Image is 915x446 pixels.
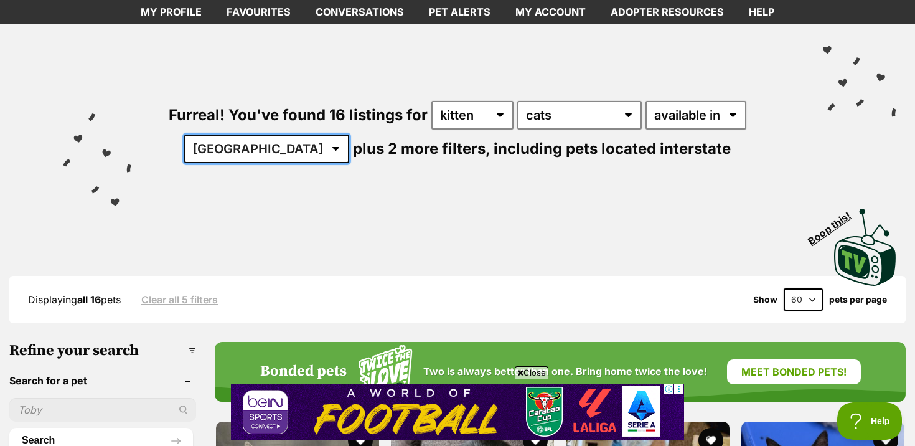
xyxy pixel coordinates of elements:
strong: all 16 [77,293,101,306]
span: Two is always better than one. Bring home twice the love! [423,366,707,377]
span: Boop this! [806,202,863,247]
h3: Refine your search [9,342,196,359]
iframe: Advertisement [231,384,684,440]
span: Furreal! You've found 16 listings for [169,106,428,124]
a: Boop this! [834,197,896,288]
span: Displaying pets [28,293,121,306]
div: Learn more [69,269,114,277]
span: including pets located interstate [494,140,731,158]
input: Toby [9,398,196,422]
span: Show [753,295,777,305]
span: Close [515,366,548,379]
a: Meet bonded pets! [727,359,861,384]
span: plus 2 more filters, [353,140,490,158]
header: Search for a pet [9,375,196,386]
h4: Bonded pets [260,363,347,381]
img: Squiggle [359,345,414,399]
a: Clear all 5 filters [141,294,218,305]
iframe: Help Scout Beacon - Open [837,402,903,440]
label: pets per page [829,295,887,305]
div: TUCSON Hybrid from $47,240 drive away* [25,229,162,273]
img: PetRescue TV logo [834,209,896,286]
